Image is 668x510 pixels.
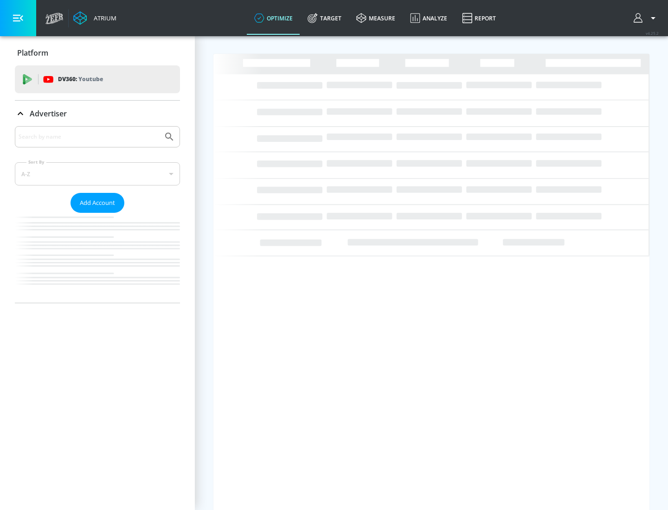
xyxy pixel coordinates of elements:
button: Add Account [71,193,124,213]
a: Analyze [403,1,455,35]
div: DV360: Youtube [15,65,180,93]
p: Platform [17,48,48,58]
a: optimize [247,1,300,35]
div: Advertiser [15,101,180,127]
a: Report [455,1,503,35]
div: Atrium [90,14,116,22]
p: Youtube [78,74,103,84]
span: Add Account [80,198,115,208]
div: A-Z [15,162,180,185]
span: v 4.25.2 [646,31,659,36]
div: Advertiser [15,126,180,303]
a: Atrium [73,11,116,25]
div: Platform [15,40,180,66]
a: Target [300,1,349,35]
p: DV360: [58,74,103,84]
input: Search by name [19,131,159,143]
label: Sort By [26,159,46,165]
p: Advertiser [30,108,67,119]
a: measure [349,1,403,35]
nav: list of Advertiser [15,213,180,303]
